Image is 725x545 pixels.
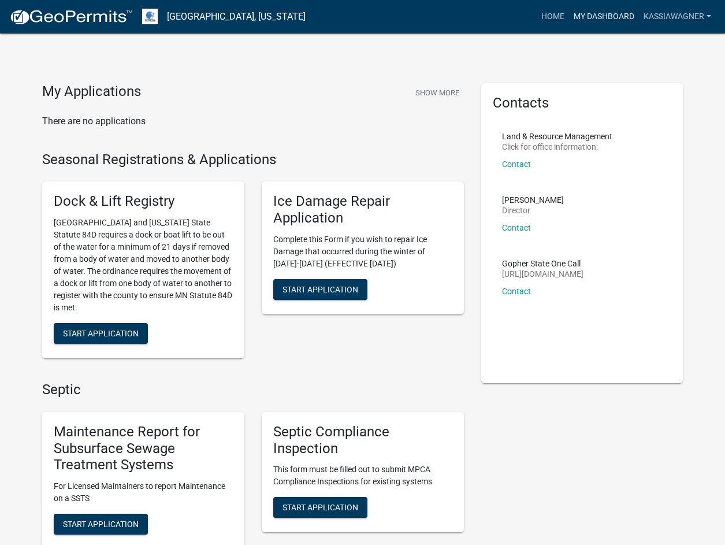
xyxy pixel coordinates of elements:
a: [GEOGRAPHIC_DATA], [US_STATE] [167,7,306,27]
p: Click for office information: [502,143,612,151]
h5: Contacts [493,95,672,112]
p: This form must be filled out to submit MPCA Compliance Inspections for existing systems [273,464,452,488]
p: There are no applications [42,114,464,128]
p: For Licensed Maintainers to report Maintenance on a SSTS [54,480,233,505]
a: Contact [502,160,531,169]
p: Complete this Form if you wish to repair Ice Damage that occurred during the winter of [DATE]-[DA... [273,233,452,270]
h5: Dock & Lift Registry [54,193,233,210]
h4: Septic [42,381,464,398]
button: Show More [411,83,464,102]
p: Director [502,206,564,214]
a: kassiawagner [639,6,716,28]
a: Contact [502,287,531,296]
button: Start Application [273,279,367,300]
a: My Dashboard [569,6,639,28]
img: Otter Tail County, Minnesota [142,9,158,24]
p: [URL][DOMAIN_NAME] [502,270,583,278]
a: Home [537,6,569,28]
p: Land & Resource Management [502,132,612,140]
p: [PERSON_NAME] [502,196,564,204]
button: Start Application [54,323,148,344]
h4: Seasonal Registrations & Applications [42,151,464,168]
button: Start Application [54,514,148,535]
button: Start Application [273,497,367,518]
span: Start Application [63,520,139,529]
span: Start Application [282,503,358,512]
h5: Septic Compliance Inspection [273,424,452,457]
span: Start Application [63,329,139,338]
p: Gopher State One Call [502,259,583,268]
h5: Ice Damage Repair Application [273,193,452,227]
h5: Maintenance Report for Subsurface Sewage Treatment Systems [54,424,233,473]
a: Contact [502,223,531,232]
h4: My Applications [42,83,141,101]
p: [GEOGRAPHIC_DATA] and [US_STATE] State Statute 84D requires a dock or boat lift to be out of the ... [54,217,233,314]
span: Start Application [282,284,358,294]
